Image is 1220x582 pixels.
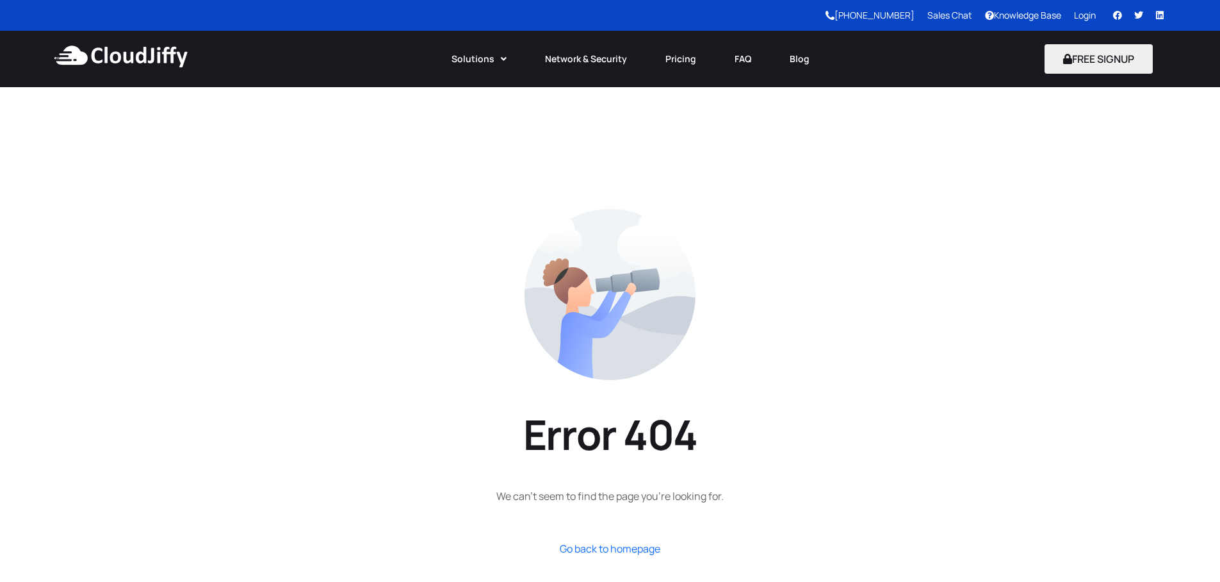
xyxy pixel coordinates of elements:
[526,45,646,73] a: Network & Security
[523,408,697,461] h1: Error 404
[560,541,660,558] a: Go back to homepage
[1045,52,1153,66] a: FREE SIGNUP
[715,45,770,73] a: FAQ
[496,488,724,505] p: We can’t seem to find the page you’re looking for.
[927,9,972,21] a: Sales Chat
[770,45,829,73] a: Blog
[1074,9,1096,21] a: Login
[1045,44,1153,74] button: FREE SIGNUP
[826,9,915,21] a: [PHONE_NUMBER]
[985,9,1061,21] a: Knowledge Base
[432,45,526,73] a: Solutions
[525,209,695,380] img: Page Not Found
[646,45,715,73] a: Pricing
